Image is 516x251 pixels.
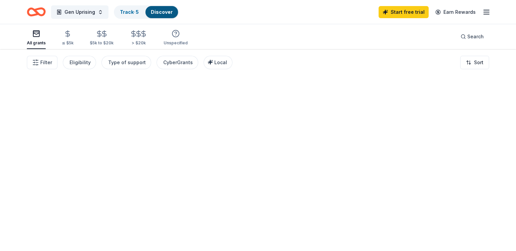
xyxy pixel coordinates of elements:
div: ≤ $5k [62,40,74,46]
button: $5k to $20k [90,27,114,49]
div: All grants [27,40,46,46]
span: Sort [474,58,483,67]
a: Home [27,4,46,20]
a: Track· 5 [120,9,139,15]
span: Search [467,33,484,41]
button: Filter [27,56,57,69]
a: Earn Rewards [431,6,480,18]
button: Local [204,56,232,69]
button: Eligibility [63,56,96,69]
button: CyberGrants [157,56,198,69]
button: Type of support [101,56,151,69]
button: ≤ $5k [62,27,74,49]
button: All grants [27,27,46,49]
button: Search [455,30,489,43]
div: CyberGrants [163,58,193,67]
span: Filter [40,58,52,67]
div: Eligibility [70,58,91,67]
div: Type of support [108,58,146,67]
button: Gen Uprising [51,5,109,19]
button: Sort [460,56,489,69]
span: Local [214,59,227,65]
div: > $20k [130,40,147,46]
button: Track· 5Discover [114,5,179,19]
button: > $20k [130,27,147,49]
span: Gen Uprising [64,8,95,16]
a: Discover [151,9,173,15]
div: Unspecified [164,40,188,46]
a: Start free trial [379,6,429,18]
button: Unspecified [164,27,188,49]
div: $5k to $20k [90,40,114,46]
